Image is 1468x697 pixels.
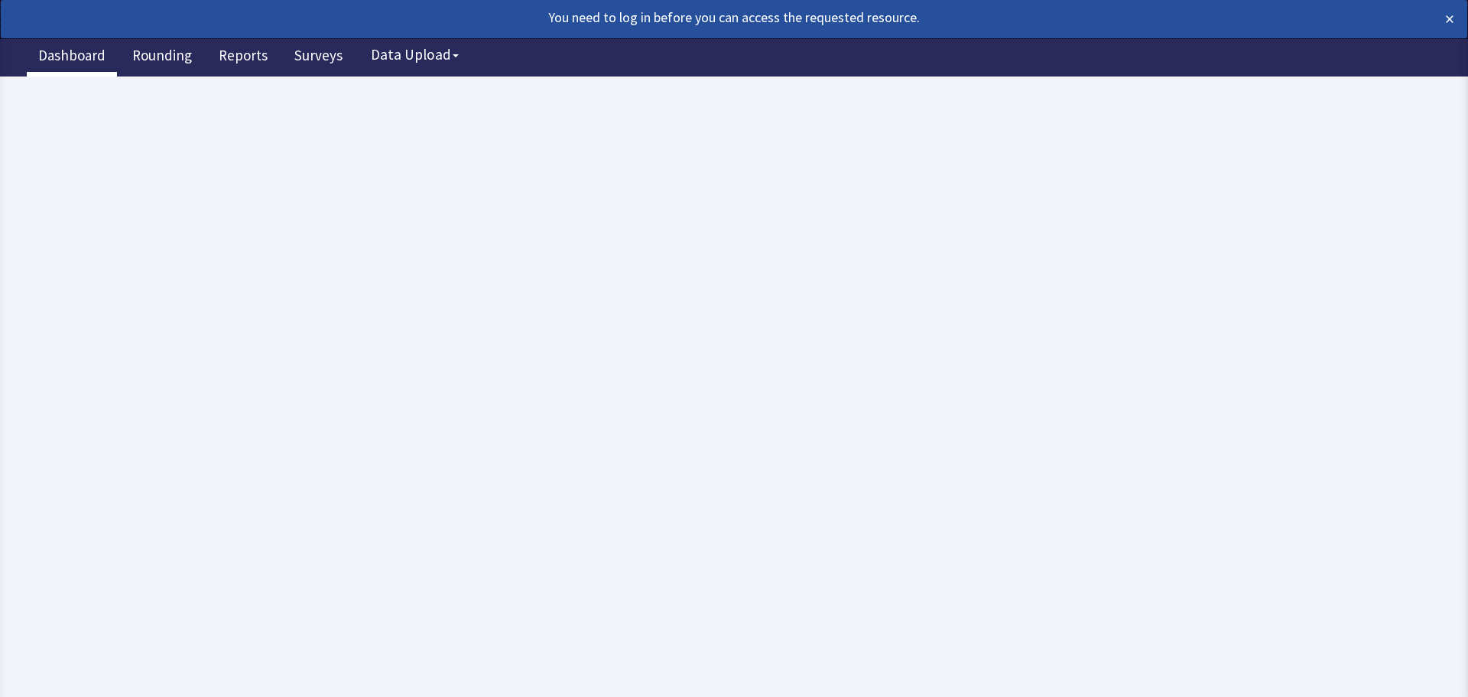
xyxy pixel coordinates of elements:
[14,7,1310,28] div: You need to log in before you can access the requested resource.
[362,41,468,69] button: Data Upload
[1445,7,1454,31] button: ×
[207,38,279,77] a: Reports
[121,38,203,77] a: Rounding
[283,38,354,77] a: Surveys
[27,38,117,77] a: Dashboard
